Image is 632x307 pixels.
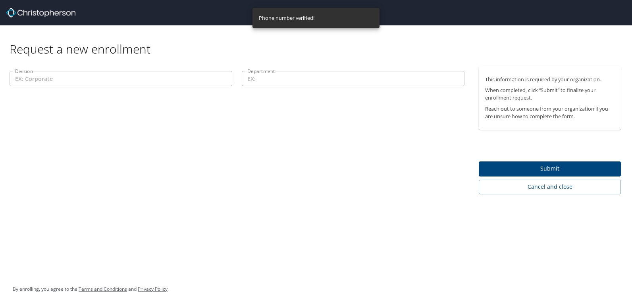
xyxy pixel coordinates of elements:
[259,10,314,26] div: Phone number verified!
[138,286,168,292] a: Privacy Policy
[485,86,615,102] p: When completed, click “Submit” to finalize your enrollment request.
[242,71,464,86] input: EX:
[13,279,169,299] div: By enrolling, you agree to the and .
[485,182,615,192] span: Cancel and close
[485,105,615,120] p: Reach out to someone from your organization if you are unsure how to complete the form.
[485,76,615,83] p: This information is required by your organization.
[6,8,75,17] img: cbt logo
[479,180,621,194] button: Cancel and close
[10,71,232,86] input: EX: Corporate
[79,286,127,292] a: Terms and Conditions
[479,161,621,177] button: Submit
[10,25,627,57] div: Request a new enrollment
[485,164,615,174] span: Submit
